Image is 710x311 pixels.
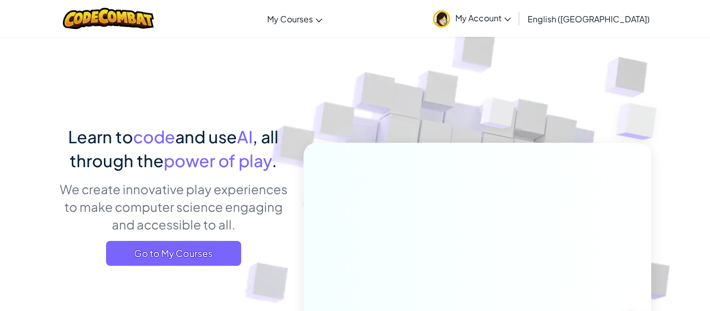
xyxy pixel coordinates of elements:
span: and use [175,126,237,147]
a: Go to My Courses [106,241,241,266]
span: English ([GEOGRAPHIC_DATA]) [528,13,650,24]
span: power of play [164,150,272,171]
a: My Courses [262,5,327,33]
img: Overlap cubes [461,77,536,155]
span: . [272,150,277,171]
span: Learn to [68,126,133,147]
span: code [133,126,175,147]
a: My Account [428,2,516,35]
img: Overlap cubes [596,78,686,166]
img: avatar [433,10,450,28]
span: My Account [455,12,511,23]
span: AI [237,126,253,147]
img: CodeCombat logo [63,8,154,29]
span: My Courses [267,13,313,24]
p: We create innovative play experiences to make computer science engaging and accessible to all. [59,180,288,233]
a: English ([GEOGRAPHIC_DATA]) [522,5,655,33]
